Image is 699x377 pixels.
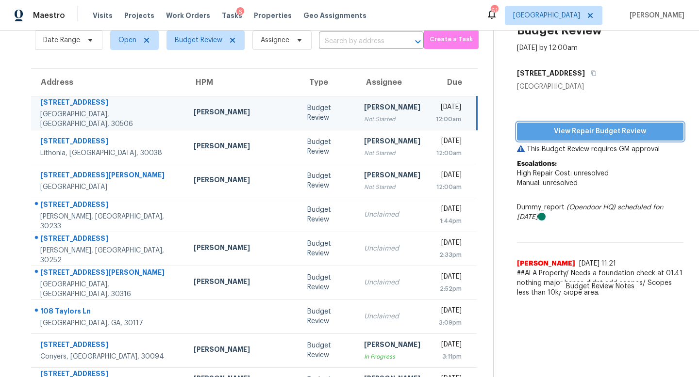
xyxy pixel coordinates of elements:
div: Budget Review [307,103,349,123]
th: HPM [186,69,300,96]
div: [DATE] [436,170,462,182]
div: Unclaimed [364,210,420,220]
div: [PERSON_NAME] [364,170,420,182]
div: 61 [491,6,498,16]
span: [GEOGRAPHIC_DATA] [513,11,580,20]
div: 2:33pm [436,250,462,260]
div: [PERSON_NAME] [194,277,292,289]
div: Budget Review [307,307,349,326]
th: Address [31,69,186,96]
span: [PERSON_NAME] [517,259,575,268]
div: Budget Review [307,171,349,190]
div: [PERSON_NAME], [GEOGRAPHIC_DATA], 30252 [40,246,178,265]
div: Not Started [364,114,420,124]
div: [STREET_ADDRESS] [40,97,178,110]
span: Budget Review [175,35,222,45]
input: Search by address [319,34,397,49]
span: Tasks [222,12,242,19]
div: [GEOGRAPHIC_DATA] [40,182,178,192]
span: Open [118,35,136,45]
div: 6 [236,7,244,17]
span: Assignee [261,35,289,45]
b: Escalations: [517,160,557,167]
th: Due [428,69,477,96]
div: [DATE] [436,272,462,284]
div: [GEOGRAPHIC_DATA], [GEOGRAPHIC_DATA], 30506 [40,110,178,129]
div: 2:52pm [436,284,462,294]
span: Properties [254,11,292,20]
div: 108 Taylors Ln [40,306,178,318]
div: Not Started [364,182,420,192]
div: In Progress [364,352,420,361]
div: [PERSON_NAME] [194,175,292,187]
h2: Budget Review [517,26,602,35]
th: Type [300,69,356,96]
span: Visits [93,11,113,20]
div: [STREET_ADDRESS] [40,234,178,246]
div: 1:44pm [436,216,462,226]
span: Manual: unresolved [517,180,578,187]
div: [STREET_ADDRESS] [40,200,178,212]
p: This Budget Review requires GM approval [517,144,683,154]
div: Unclaimed [364,278,420,287]
div: [PERSON_NAME] [194,141,292,153]
div: Budget Review [307,273,349,292]
button: Open [411,35,425,48]
div: [DATE] [436,136,462,148]
div: [PERSON_NAME] [194,243,292,255]
span: [PERSON_NAME] [626,11,684,20]
div: [PERSON_NAME] [194,107,292,119]
div: [DATE] [436,306,462,318]
div: [STREET_ADDRESS][PERSON_NAME] [40,267,178,280]
div: [STREET_ADDRESS] [40,340,178,352]
div: [GEOGRAPHIC_DATA], [GEOGRAPHIC_DATA], 30316 [40,280,178,299]
span: Projects [124,11,154,20]
div: Unclaimed [364,244,420,253]
span: Budget Review Notes [560,282,640,291]
span: High Repair Cost: unresolved [517,170,609,177]
div: Budget Review [307,137,349,157]
div: [DATE] [436,204,462,216]
div: Not Started [364,148,420,158]
span: [DATE] 11:21 [579,260,616,267]
span: Maestro [33,11,65,20]
div: [DATE] [436,238,462,250]
div: [STREET_ADDRESS] [40,136,178,148]
div: 3:11pm [436,352,462,361]
div: 12:00am [436,148,462,158]
span: Date Range [43,35,80,45]
button: View Repair Budget Review [517,123,683,141]
div: 12:00am [436,182,462,192]
div: 12:00am [436,114,461,124]
div: [DATE] [436,340,462,352]
div: Conyers, [GEOGRAPHIC_DATA], 30094 [40,352,178,361]
div: [GEOGRAPHIC_DATA], GA, 30117 [40,318,178,328]
button: Copy Address [585,64,598,82]
div: Dummy_report [517,203,683,222]
div: Budget Review [307,205,349,224]
div: [DATE] by 12:00am [517,43,578,53]
span: View Repair Budget Review [525,126,676,138]
div: Lithonia, [GEOGRAPHIC_DATA], 30038 [40,148,178,158]
span: Create a Task [429,34,474,45]
i: (Opendoor HQ) [566,204,616,211]
i: scheduled for: [DATE] [517,204,664,220]
div: [PERSON_NAME] [364,136,420,148]
span: Geo Assignments [303,11,366,20]
th: Assignee [356,69,428,96]
button: Create a Task [424,30,479,49]
div: [PERSON_NAME] [364,102,420,114]
span: ##ALA Property/ Needs a foundation check at 01.41 nothing major hence didnt add scopes/ Scopes le... [517,268,683,298]
div: [GEOGRAPHIC_DATA] [517,82,683,92]
h5: [STREET_ADDRESS] [517,68,585,78]
div: Budget Review [307,341,349,360]
div: [PERSON_NAME] [194,345,292,357]
div: [STREET_ADDRESS][PERSON_NAME] [40,170,178,182]
span: Work Orders [166,11,210,20]
div: [PERSON_NAME] [364,340,420,352]
div: Unclaimed [364,312,420,321]
div: [DATE] [436,102,461,114]
div: 3:09pm [436,318,462,328]
div: Budget Review [307,239,349,258]
div: [PERSON_NAME], [GEOGRAPHIC_DATA], 30233 [40,212,178,231]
